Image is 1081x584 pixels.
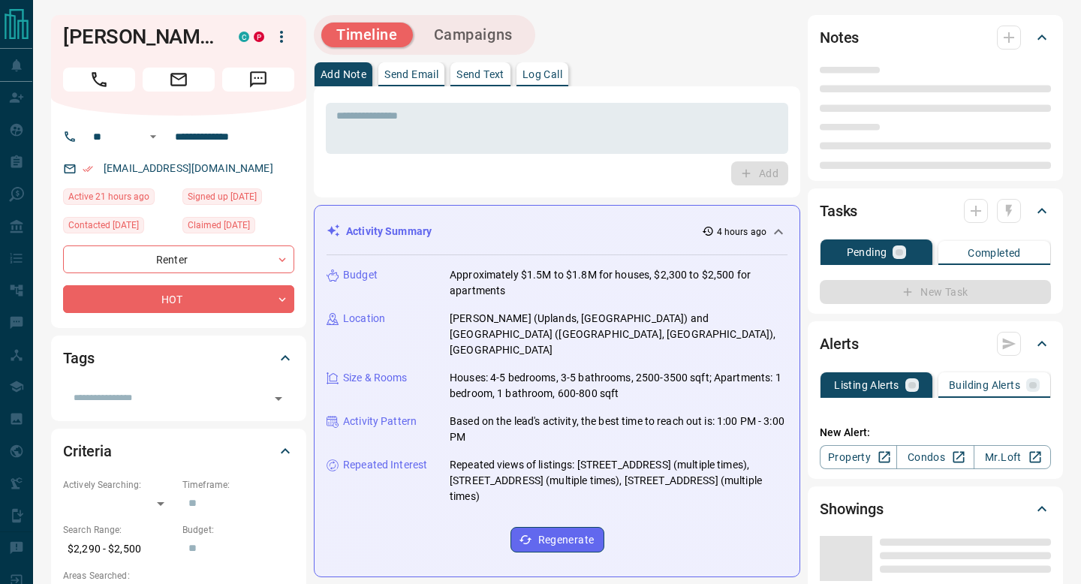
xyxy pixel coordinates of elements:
p: New Alert: [820,425,1051,441]
p: Activity Summary [346,224,432,239]
div: Tasks [820,193,1051,229]
p: Actively Searching: [63,478,175,492]
p: Send Text [456,69,504,80]
a: [EMAIL_ADDRESS][DOMAIN_NAME] [104,162,273,174]
div: Renter [63,245,294,273]
h2: Showings [820,497,884,521]
p: Repeated views of listings: [STREET_ADDRESS] (multiple times), [STREET_ADDRESS] (multiple times),... [450,457,787,504]
p: Completed [968,248,1021,258]
a: Mr.Loft [974,445,1051,469]
p: Budget: [182,523,294,537]
h2: Criteria [63,439,112,463]
p: [PERSON_NAME] (Uplands, [GEOGRAPHIC_DATA]) and [GEOGRAPHIC_DATA] ([GEOGRAPHIC_DATA], [GEOGRAPHIC_... [450,311,787,358]
h2: Tags [63,346,94,370]
h2: Notes [820,26,859,50]
p: Listing Alerts [834,380,899,390]
a: Condos [896,445,974,469]
p: Search Range: [63,523,175,537]
p: $2,290 - $2,500 [63,537,175,561]
p: Houses: 4-5 bedrooms, 3-5 bathrooms, 2500-3500 sqft; Apartments: 1 bedroom, 1 bathroom, 600-800 sqft [450,370,787,402]
svg: Email Verified [83,164,93,174]
div: Notes [820,20,1051,56]
div: HOT [63,285,294,313]
div: Sun Sep 14 2025 [63,188,175,209]
div: Tags [63,340,294,376]
span: Signed up [DATE] [188,189,257,204]
span: Active 21 hours ago [68,189,149,204]
div: Thu Sep 11 2025 [63,217,175,238]
h2: Tasks [820,199,857,223]
p: Timeframe: [182,478,294,492]
span: Claimed [DATE] [188,218,250,233]
p: Activity Pattern [343,414,417,429]
h1: [PERSON_NAME] [63,25,216,49]
span: Message [222,68,294,92]
span: Call [63,68,135,92]
p: Log Call [522,69,562,80]
p: Areas Searched: [63,569,294,582]
div: Criteria [63,433,294,469]
p: Based on the lead's activity, the best time to reach out is: 1:00 PM - 3:00 PM [450,414,787,445]
p: Repeated Interest [343,457,427,473]
div: Showings [820,491,1051,527]
p: Approximately $1.5M to $1.8M for houses, $2,300 to $2,500 for apartments [450,267,787,299]
button: Regenerate [510,527,604,552]
p: Add Note [321,69,366,80]
span: Email [143,68,215,92]
div: condos.ca [239,32,249,42]
div: property.ca [254,32,264,42]
div: Tue Sep 02 2025 [182,188,294,209]
div: Tue Sep 02 2025 [182,217,294,238]
p: Pending [847,247,887,257]
p: Building Alerts [949,380,1020,390]
button: Open [144,128,162,146]
h2: Alerts [820,332,859,356]
button: Timeline [321,23,413,47]
p: Location [343,311,385,327]
p: Size & Rooms [343,370,408,386]
p: 4 hours ago [717,225,766,239]
a: Property [820,445,897,469]
button: Campaigns [419,23,528,47]
span: Contacted [DATE] [68,218,139,233]
p: Budget [343,267,378,283]
button: Open [268,388,289,409]
div: Alerts [820,326,1051,362]
div: Activity Summary4 hours ago [327,218,787,245]
p: Send Email [384,69,438,80]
